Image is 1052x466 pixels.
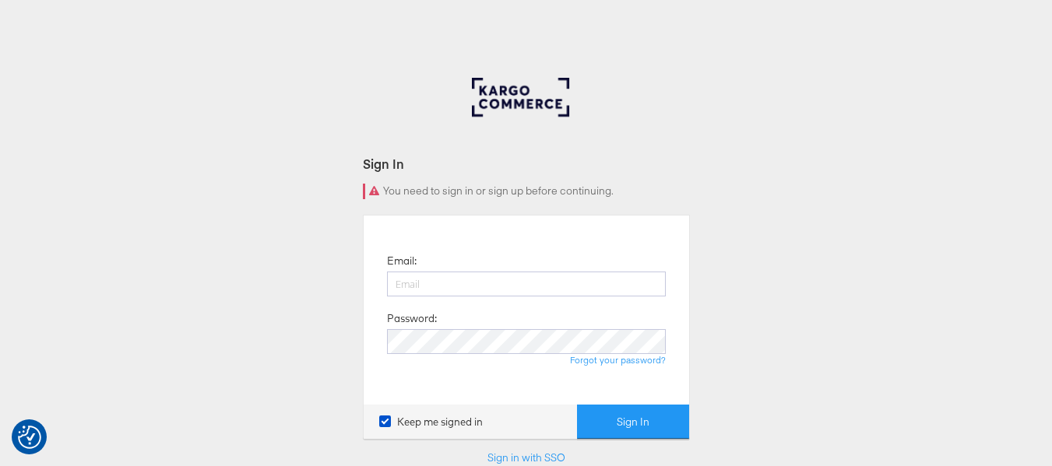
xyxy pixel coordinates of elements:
[387,311,437,326] label: Password:
[387,254,417,268] label: Email:
[18,426,41,449] button: Consent Preferences
[487,450,565,464] a: Sign in with SSO
[18,426,41,449] img: Revisit consent button
[363,155,690,173] div: Sign In
[577,405,689,440] button: Sign In
[363,184,690,199] div: You need to sign in or sign up before continuing.
[570,354,666,366] a: Forgot your password?
[387,272,666,296] input: Email
[379,415,483,429] label: Keep me signed in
